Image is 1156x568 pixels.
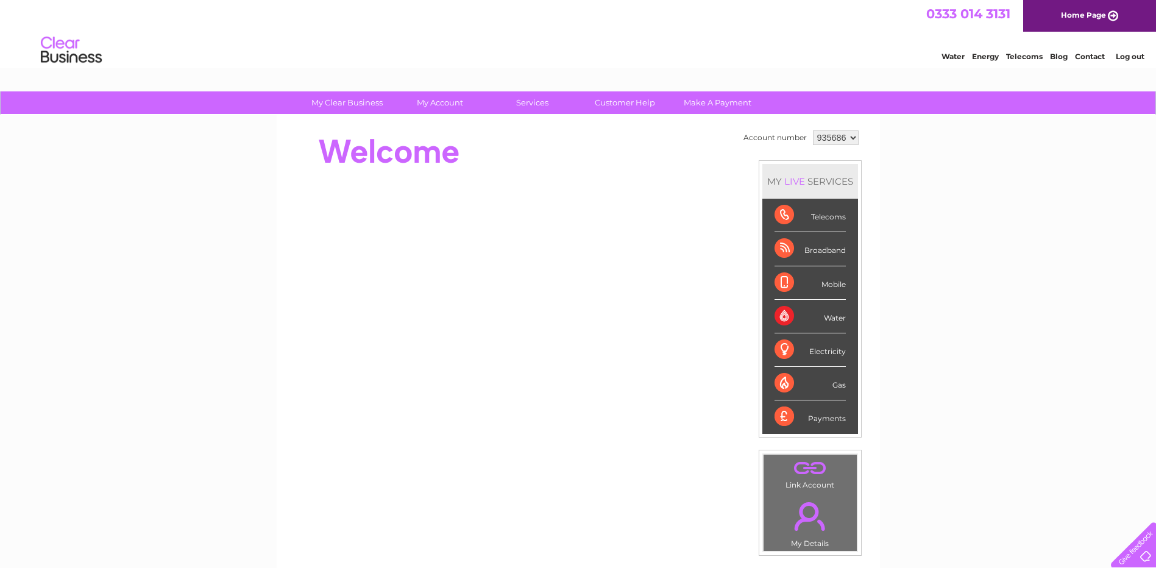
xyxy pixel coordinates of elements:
div: Electricity [775,333,846,367]
a: Water [941,52,965,61]
div: Broadband [775,232,846,266]
a: Log out [1116,52,1144,61]
div: Telecoms [775,199,846,232]
a: My Account [389,91,490,114]
a: My Clear Business [297,91,397,114]
div: Water [775,300,846,333]
a: Make A Payment [667,91,768,114]
a: Energy [972,52,999,61]
div: Gas [775,367,846,400]
a: Services [482,91,583,114]
a: Telecoms [1006,52,1043,61]
a: . [767,458,854,479]
a: Customer Help [575,91,675,114]
a: 0333 014 3131 [926,6,1010,21]
div: MY SERVICES [762,164,858,199]
td: My Details [763,492,857,552]
div: LIVE [782,176,807,187]
td: Link Account [763,454,857,492]
a: . [767,495,854,538]
a: Contact [1075,52,1105,61]
div: Clear Business is a trading name of Verastar Limited (registered in [GEOGRAPHIC_DATA] No. 3667643... [291,7,867,59]
img: logo.png [40,32,102,69]
div: Mobile [775,266,846,300]
td: Account number [740,127,810,148]
a: Blog [1050,52,1068,61]
div: Payments [775,400,846,433]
